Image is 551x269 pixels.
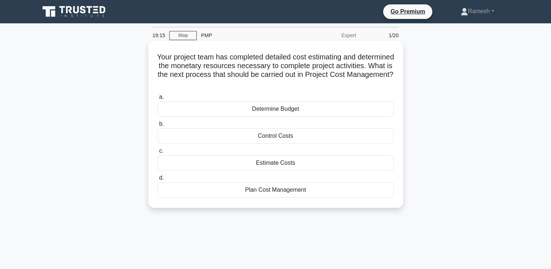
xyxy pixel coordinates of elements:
[159,94,164,100] span: a.
[158,128,394,144] div: Control Costs
[158,101,394,117] div: Determine Budget
[159,148,164,154] span: c.
[159,121,164,127] span: b.
[197,28,297,43] div: PMP
[443,4,512,19] a: Ramesh
[159,175,164,181] span: d.
[361,28,403,43] div: 1/20
[148,28,169,43] div: 19:15
[297,28,361,43] div: Expert
[157,52,394,88] h5: Your project team has completed detailed cost estimating and determined the monetary resources ne...
[158,155,394,171] div: Estimate Costs
[386,7,429,16] a: Go Premium
[158,182,394,198] div: Plan Cost Management
[169,31,197,40] a: Stop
